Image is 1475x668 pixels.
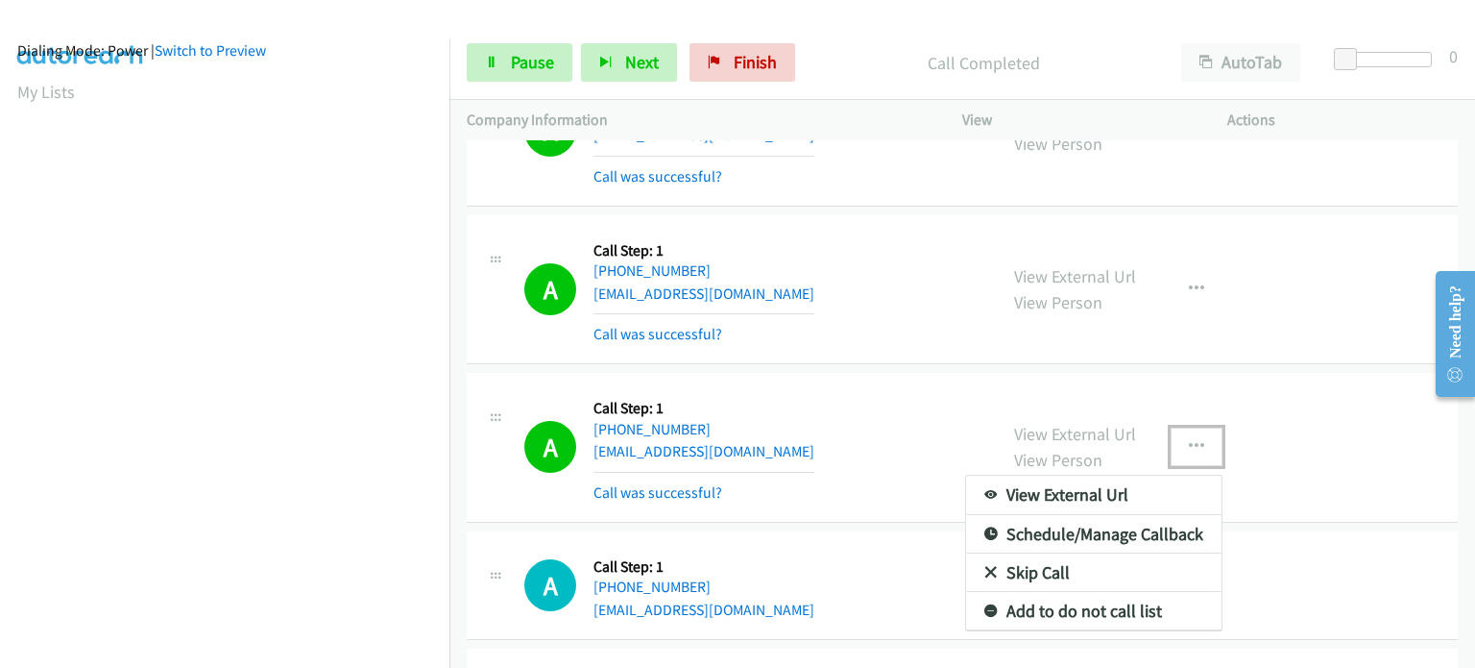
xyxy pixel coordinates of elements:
[966,554,1221,592] a: Skip Call
[17,81,75,103] a: My Lists
[17,39,432,62] div: Dialing Mode: Power |
[966,592,1221,631] a: Add to do not call list
[524,559,576,611] h1: A
[966,476,1221,514] a: View External Url
[1420,258,1475,410] iframe: Resource Center
[524,559,576,611] div: The call is yet to be attempted
[966,515,1221,554] a: Schedule/Manage Callback
[155,41,266,60] a: Switch to Preview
